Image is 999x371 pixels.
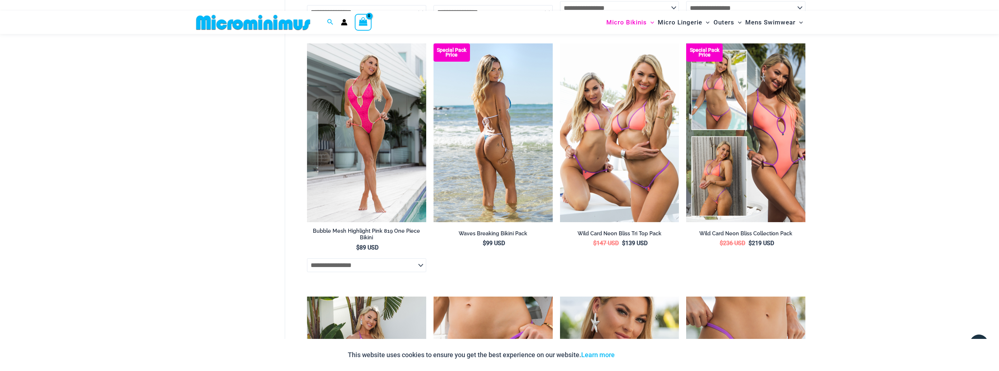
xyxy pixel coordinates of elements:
[686,43,805,222] img: Collection Pack (7)
[734,13,742,32] span: Menu Toggle
[483,240,505,247] bdi: 99 USD
[434,230,553,237] h2: Waves Breaking Bikini Pack
[560,230,679,240] a: Wild Card Neon Bliss Tri Top Pack
[434,48,470,57] b: Special Pack Price
[356,244,378,251] bdi: 89 USD
[656,13,711,32] a: Micro LingerieMenu ToggleMenu Toggle
[434,230,553,240] a: Waves Breaking Bikini Pack
[581,351,615,359] a: Learn more
[307,43,426,222] a: Bubble Mesh Highlight Pink 819 One Piece 01Bubble Mesh Highlight Pink 819 One Piece 03Bubble Mesh...
[593,240,596,247] span: $
[743,13,805,32] a: Mens SwimwearMenu ToggleMenu Toggle
[686,230,805,240] a: Wild Card Neon Bliss Collection Pack
[745,13,796,32] span: Mens Swimwear
[606,13,647,32] span: Micro Bikinis
[712,13,743,32] a: OutersMenu ToggleMenu Toggle
[749,240,752,247] span: $
[620,346,651,364] button: Accept
[603,12,806,33] nav: Site Navigation
[483,240,486,247] span: $
[356,244,359,251] span: $
[341,19,347,26] a: Account icon link
[720,240,745,247] bdi: 236 USD
[686,48,723,57] b: Special Pack Price
[647,13,654,32] span: Menu Toggle
[702,13,710,32] span: Menu Toggle
[593,240,619,247] bdi: 147 USD
[355,14,372,31] a: View Shopping Cart, empty
[749,240,774,247] bdi: 219 USD
[560,43,679,222] a: Wild Card Neon Bliss Tri Top PackWild Card Neon Bliss Tri Top Pack BWild Card Neon Bliss Tri Top ...
[796,13,803,32] span: Menu Toggle
[348,349,615,360] p: This website uses cookies to ensure you get the best experience on our website.
[714,13,734,32] span: Outers
[307,228,426,244] a: Bubble Mesh Highlight Pink 819 One Piece Bikini
[658,13,702,32] span: Micro Lingerie
[434,43,553,222] img: Waves Breaking Ocean 312 Top 456 Bottom 04
[622,240,625,247] span: $
[560,230,679,237] h2: Wild Card Neon Bliss Tri Top Pack
[622,240,648,247] bdi: 139 USD
[434,43,553,222] a: Waves Breaking Ocean 312 Top 456 Bottom 08 Waves Breaking Ocean 312 Top 456 Bottom 04Waves Breaki...
[327,18,334,27] a: Search icon link
[307,43,426,222] img: Bubble Mesh Highlight Pink 819 One Piece 01
[307,228,426,241] h2: Bubble Mesh Highlight Pink 819 One Piece Bikini
[686,230,805,237] h2: Wild Card Neon Bliss Collection Pack
[560,43,679,222] img: Wild Card Neon Bliss Tri Top Pack
[720,240,723,247] span: $
[193,14,313,31] img: MM SHOP LOGO FLAT
[605,13,656,32] a: Micro BikinisMenu ToggleMenu Toggle
[686,43,805,222] a: Collection Pack (7) Collection Pack B (1)Collection Pack B (1)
